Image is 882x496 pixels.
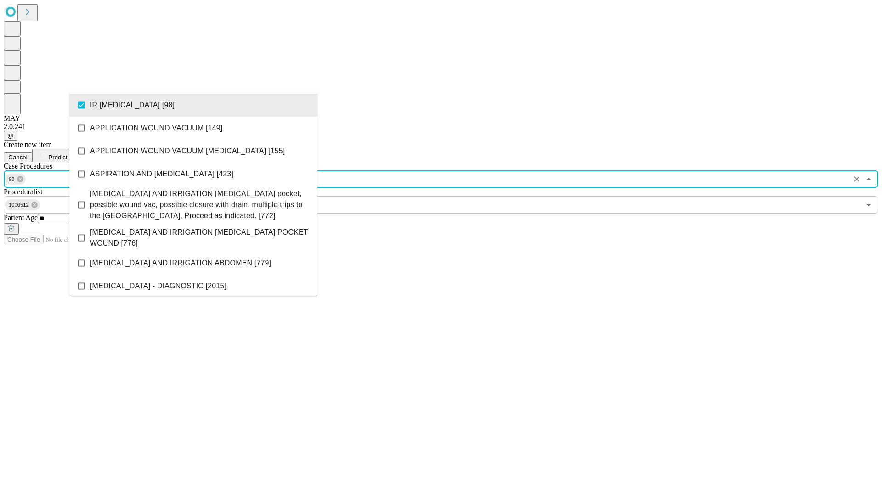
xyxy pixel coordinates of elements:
[32,149,74,162] button: Predict
[4,131,17,141] button: @
[7,132,14,139] span: @
[8,154,28,161] span: Cancel
[90,123,222,134] span: APPLICATION WOUND VACUUM [149]
[90,100,175,111] span: IR [MEDICAL_DATA] [98]
[48,154,67,161] span: Predict
[90,169,233,180] span: ASPIRATION AND [MEDICAL_DATA] [423]
[4,141,52,148] span: Create new item
[5,174,18,185] span: 98
[862,173,875,186] button: Close
[90,146,285,157] span: APPLICATION WOUND VACUUM [MEDICAL_DATA] [155]
[850,173,863,186] button: Clear
[5,200,33,210] span: 1000512
[5,174,26,185] div: 98
[4,188,42,196] span: Proceduralist
[862,198,875,211] button: Open
[4,162,52,170] span: Scheduled Procedure
[90,227,310,249] span: [MEDICAL_DATA] AND IRRIGATION [MEDICAL_DATA] POCKET WOUND [776]
[4,152,32,162] button: Cancel
[90,258,271,269] span: [MEDICAL_DATA] AND IRRIGATION ABDOMEN [779]
[4,123,878,131] div: 2.0.241
[4,214,38,221] span: Patient Age
[5,199,40,210] div: 1000512
[4,114,878,123] div: MAY
[90,188,310,221] span: [MEDICAL_DATA] AND IRRIGATION [MEDICAL_DATA] pocket, possible wound vac, possible closure with dr...
[90,281,226,292] span: [MEDICAL_DATA] - DIAGNOSTIC [2015]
